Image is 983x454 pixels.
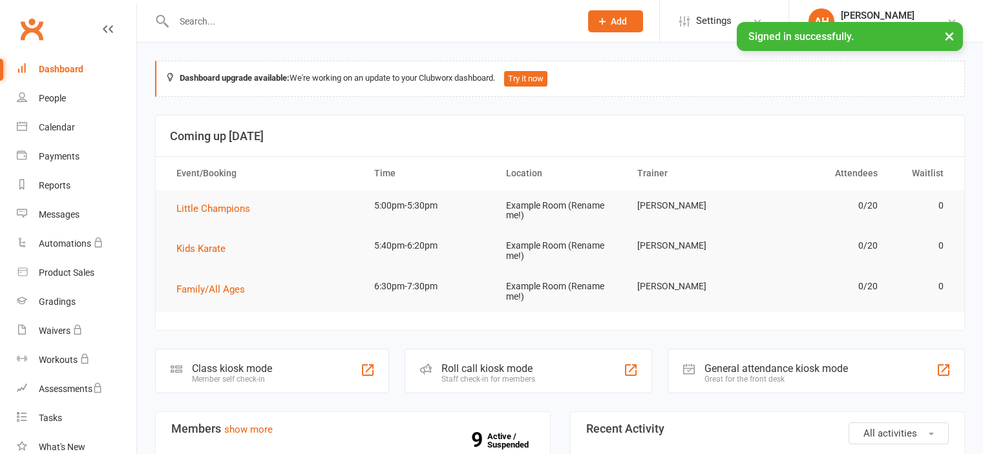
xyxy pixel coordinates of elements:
[39,64,83,74] div: Dashboard
[17,229,136,258] a: Automations
[165,157,363,190] th: Event/Booking
[757,157,889,190] th: Attendees
[180,73,290,83] strong: Dashboard upgrade available:
[441,362,535,375] div: Roll call kiosk mode
[16,13,48,45] a: Clubworx
[17,287,136,316] a: Gradings
[626,191,757,221] td: [PERSON_NAME]
[176,282,254,297] button: Family/All Ages
[626,271,757,302] td: [PERSON_NAME]
[171,422,534,435] h3: Members
[841,21,947,33] div: Brisbane Chito-Ryu Karate
[757,271,889,302] td: 0/20
[748,30,854,43] span: Signed in successfully.
[17,55,136,84] a: Dashboard
[363,191,494,221] td: 5:00pm-5:30pm
[17,142,136,171] a: Payments
[39,325,70,336] div: Waivers
[176,241,235,256] button: Kids Karate
[757,231,889,261] td: 0/20
[17,346,136,375] a: Workouts
[494,271,626,312] td: Example Room (Rename me!)
[39,413,62,423] div: Tasks
[809,8,834,34] div: AH
[841,10,947,21] div: [PERSON_NAME]
[176,201,259,216] button: Little Champions
[471,430,487,449] strong: 9
[704,375,848,384] div: Great for the front desk
[889,191,955,221] td: 0
[849,422,949,444] button: All activities
[363,157,494,190] th: Time
[363,271,494,302] td: 6:30pm-7:30pm
[39,355,78,365] div: Workouts
[39,122,75,132] div: Calendar
[39,93,66,103] div: People
[176,284,245,295] span: Family/All Ages
[757,191,889,221] td: 0/20
[17,113,136,142] a: Calendar
[586,422,949,435] h3: Recent Activity
[17,316,136,346] a: Waivers
[39,442,85,452] div: What's New
[155,61,965,97] div: We're working on an update to your Clubworx dashboard.
[889,271,955,302] td: 0
[704,362,848,375] div: General attendance kiosk mode
[17,84,136,113] a: People
[170,12,571,30] input: Search...
[176,243,226,254] span: Kids Karate
[224,424,273,435] a: show more
[441,375,535,384] div: Staff check-in for members
[494,231,626,271] td: Example Room (Rename me!)
[626,157,757,190] th: Trainer
[39,180,70,191] div: Reports
[17,258,136,287] a: Product Sales
[192,362,272,375] div: Class kiosk mode
[504,71,547,87] button: Try it now
[39,238,91,249] div: Automations
[170,130,950,143] h3: Coming up [DATE]
[17,171,136,200] a: Reports
[626,231,757,261] td: [PERSON_NAME]
[176,203,250,214] span: Little Champions
[39,209,79,220] div: Messages
[39,296,76,307] div: Gradings
[889,157,955,190] th: Waitlist
[17,404,136,433] a: Tasks
[363,231,494,261] td: 5:40pm-6:20pm
[39,151,79,161] div: Payments
[889,231,955,261] td: 0
[696,6,732,36] span: Settings
[588,10,643,32] button: Add
[39,267,94,278] div: Product Sales
[17,200,136,229] a: Messages
[863,428,917,439] span: All activities
[192,375,272,384] div: Member self check-in
[494,157,626,190] th: Location
[17,375,136,404] a: Assessments
[39,384,103,394] div: Assessments
[494,191,626,231] td: Example Room (Rename me!)
[938,22,961,50] button: ×
[611,16,627,26] span: Add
